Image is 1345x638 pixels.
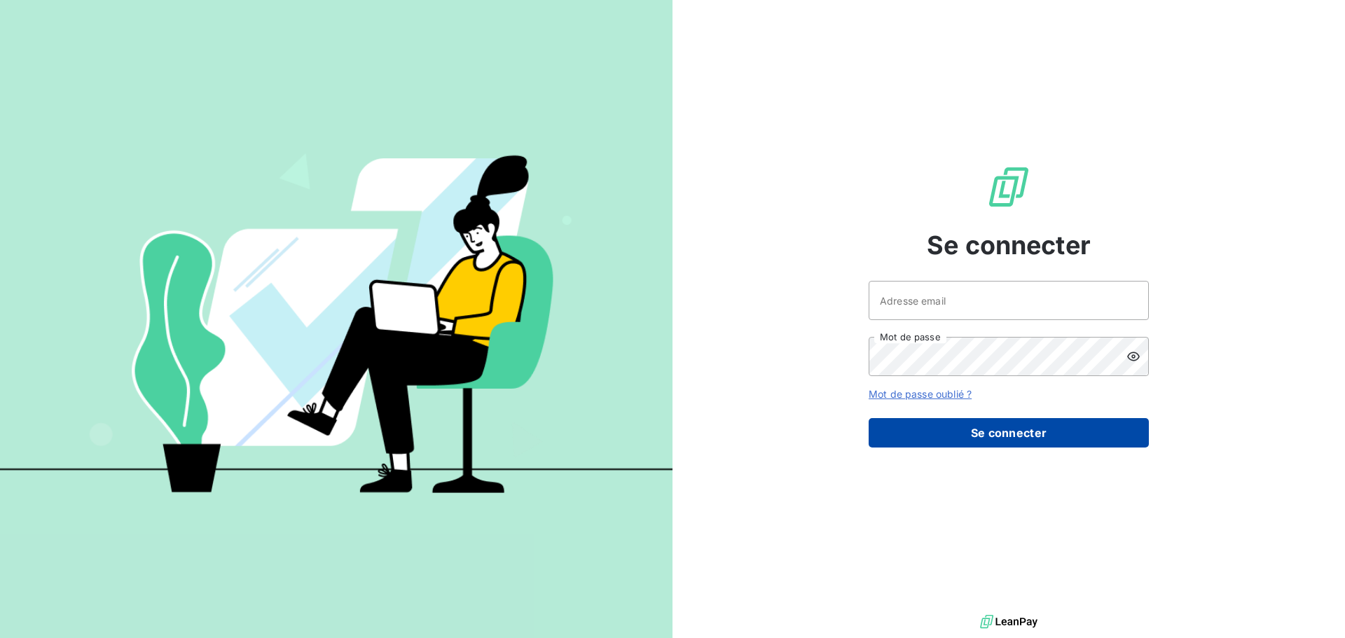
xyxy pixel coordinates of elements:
[869,281,1149,320] input: placeholder
[927,226,1091,264] span: Se connecter
[980,611,1037,632] img: logo
[869,418,1149,448] button: Se connecter
[869,388,972,400] a: Mot de passe oublié ?
[986,165,1031,209] img: Logo LeanPay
